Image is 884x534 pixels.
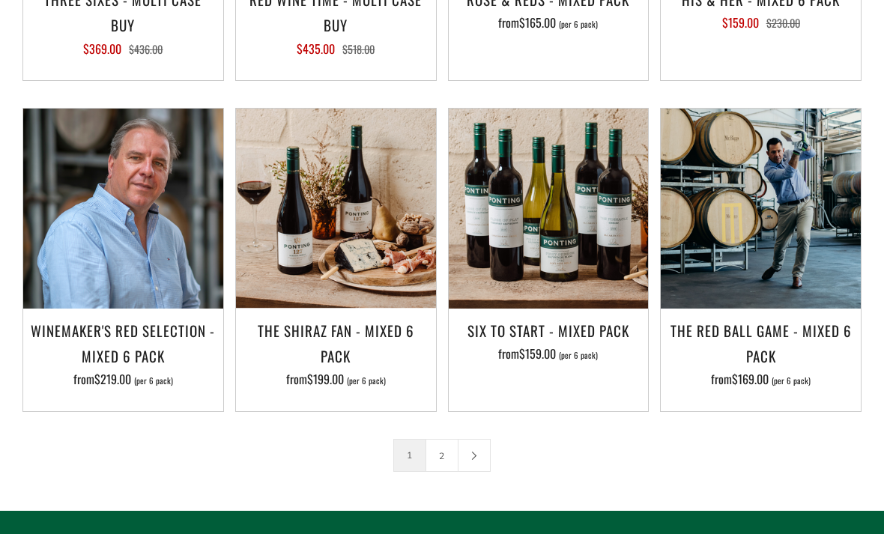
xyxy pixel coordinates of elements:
[307,370,344,388] span: $199.00
[129,41,163,57] span: $436.00
[498,345,598,362] span: from
[94,370,131,388] span: $219.00
[393,439,426,472] span: 1
[449,318,649,392] a: Six To Start - Mixed Pack from$159.00 (per 6 pack)
[243,318,429,368] h3: The Shiraz Fan - Mixed 6 Pack
[73,370,173,388] span: from
[772,377,811,385] span: (per 6 pack)
[23,318,223,392] a: Winemaker's Red Selection - Mixed 6 Pack from$219.00 (per 6 pack)
[722,13,759,31] span: $159.00
[668,318,853,368] h3: The Red Ball Game - Mixed 6 Pack
[426,440,458,471] a: 2
[498,13,598,31] span: from
[342,41,375,57] span: $518.00
[456,318,641,343] h3: Six To Start - Mixed Pack
[559,20,598,28] span: (per 6 pack)
[83,40,121,58] span: $369.00
[297,40,335,58] span: $435.00
[711,370,811,388] span: from
[347,377,386,385] span: (per 6 pack)
[134,377,173,385] span: (per 6 pack)
[236,318,436,392] a: The Shiraz Fan - Mixed 6 Pack from$199.00 (per 6 pack)
[661,318,861,392] a: The Red Ball Game - Mixed 6 Pack from$169.00 (per 6 pack)
[31,318,216,368] h3: Winemaker's Red Selection - Mixed 6 Pack
[519,13,556,31] span: $165.00
[732,370,769,388] span: $169.00
[519,345,556,362] span: $159.00
[766,15,800,31] span: $230.00
[559,351,598,359] span: (per 6 pack)
[286,370,386,388] span: from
